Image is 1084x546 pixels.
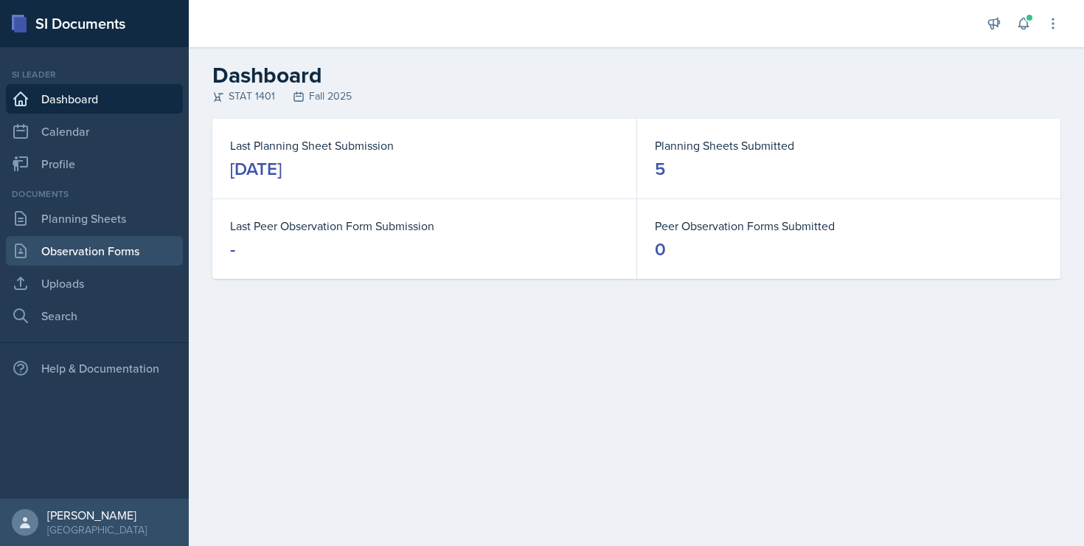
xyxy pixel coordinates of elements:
[6,204,183,233] a: Planning Sheets
[212,89,1060,104] div: STAT 1401 Fall 2025
[212,62,1060,89] h2: Dashboard
[6,353,183,383] div: Help & Documentation
[6,187,183,201] div: Documents
[6,149,183,179] a: Profile
[6,301,183,331] a: Search
[47,522,147,537] div: [GEOGRAPHIC_DATA]
[47,508,147,522] div: [PERSON_NAME]
[655,238,666,261] div: 0
[230,217,619,235] dt: Last Peer Observation Form Submission
[6,68,183,81] div: Si leader
[230,157,282,181] div: [DATE]
[6,117,183,146] a: Calendar
[655,157,665,181] div: 5
[6,236,183,266] a: Observation Forms
[6,84,183,114] a: Dashboard
[230,136,619,154] dt: Last Planning Sheet Submission
[6,269,183,298] a: Uploads
[655,217,1043,235] dt: Peer Observation Forms Submitted
[230,238,235,261] div: -
[655,136,1043,154] dt: Planning Sheets Submitted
